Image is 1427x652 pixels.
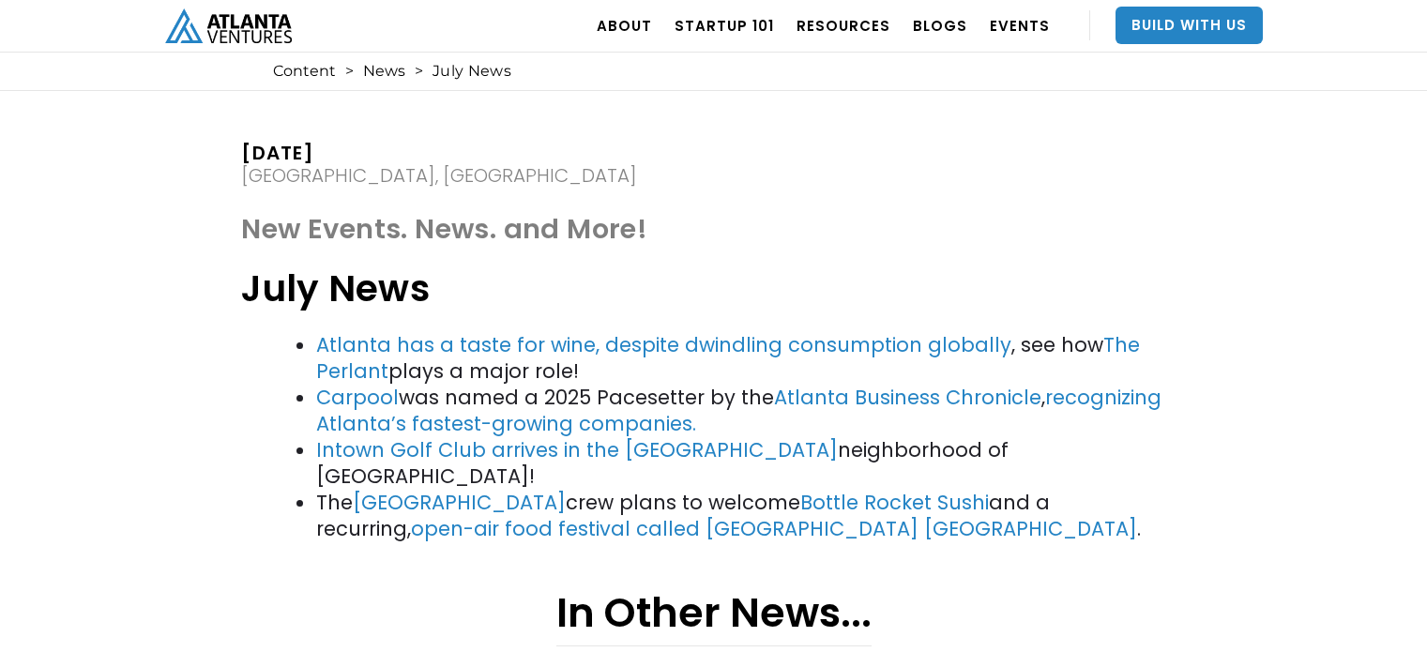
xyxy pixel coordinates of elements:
h1: New Events. News. and More! [241,213,1185,255]
a: Bottle Rocket Sushi [800,489,989,516]
a: arrives in the [GEOGRAPHIC_DATA] [492,436,838,463]
div: > [345,62,354,81]
div: [GEOGRAPHIC_DATA], [GEOGRAPHIC_DATA] [241,166,637,185]
li: The crew plans to welcome and a recurring, . [316,490,1178,542]
a: Atlanta has a taste for wine, despite dwindling consumption globally [316,331,1011,358]
div: [DATE] [241,144,637,162]
a: The Perlant [316,331,1140,385]
a: Content [273,62,336,81]
li: , see how plays a major role! [316,332,1178,385]
a: [GEOGRAPHIC_DATA] [353,489,566,516]
li: neighborhood of [GEOGRAPHIC_DATA]! [316,437,1178,490]
div: July News [433,62,511,81]
h1: In Other News... [556,589,872,646]
a: Carpool [316,384,399,411]
a: Atlanta Business Chronicle [774,384,1041,411]
a: recognizing Atlanta’s fastest-growing companies. [316,384,1161,437]
a: Build With Us [1116,7,1263,44]
a: News [363,62,405,81]
li: was named a 2025 Pacesetter by the , [316,385,1178,437]
h1: July News [241,265,1185,313]
a: Intown Golf Club [316,436,486,463]
a: open-air food festival called [GEOGRAPHIC_DATA] [GEOGRAPHIC_DATA] [411,515,1137,542]
div: > [415,62,423,81]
